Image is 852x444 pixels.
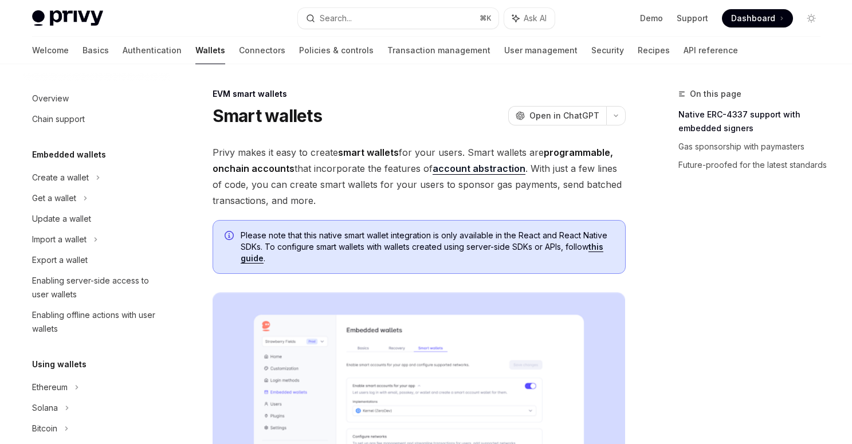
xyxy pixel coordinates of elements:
[504,37,578,64] a: User management
[241,230,614,264] span: Please note that this native smart wallet integration is only available in the React and React Na...
[32,357,87,371] h5: Using wallets
[213,144,626,209] span: Privy makes it easy to create for your users. Smart wallets are that incorporate the features of ...
[32,148,106,162] h5: Embedded wallets
[678,137,830,156] a: Gas sponsorship with paymasters
[32,253,88,267] div: Export a wallet
[32,92,69,105] div: Overview
[529,110,599,121] span: Open in ChatGPT
[640,13,663,24] a: Demo
[731,13,775,24] span: Dashboard
[338,147,399,158] strong: smart wallets
[225,231,236,242] svg: Info
[638,37,670,64] a: Recipes
[678,105,830,137] a: Native ERC-4337 support with embedded signers
[722,9,793,27] a: Dashboard
[32,112,85,126] div: Chain support
[298,8,498,29] button: Search...⌘K
[480,14,492,23] span: ⌘ K
[508,106,606,125] button: Open in ChatGPT
[32,422,57,435] div: Bitcoin
[433,163,525,175] a: account abstraction
[23,250,170,270] a: Export a wallet
[320,11,352,25] div: Search...
[213,105,322,126] h1: Smart wallets
[32,10,103,26] img: light logo
[23,109,170,129] a: Chain support
[32,37,69,64] a: Welcome
[23,88,170,109] a: Overview
[524,13,547,24] span: Ask AI
[83,37,109,64] a: Basics
[678,156,830,174] a: Future-proofed for the latest standards
[32,380,68,394] div: Ethereum
[677,13,708,24] a: Support
[299,37,374,64] a: Policies & controls
[32,308,163,336] div: Enabling offline actions with user wallets
[504,8,555,29] button: Ask AI
[32,274,163,301] div: Enabling server-side access to user wallets
[684,37,738,64] a: API reference
[32,191,76,205] div: Get a wallet
[32,233,87,246] div: Import a wallet
[802,9,820,27] button: Toggle dark mode
[387,37,490,64] a: Transaction management
[23,305,170,339] a: Enabling offline actions with user wallets
[32,212,91,226] div: Update a wallet
[239,37,285,64] a: Connectors
[213,88,626,100] div: EVM smart wallets
[32,401,58,415] div: Solana
[23,209,170,229] a: Update a wallet
[23,270,170,305] a: Enabling server-side access to user wallets
[123,37,182,64] a: Authentication
[690,87,741,101] span: On this page
[591,37,624,64] a: Security
[32,171,89,184] div: Create a wallet
[195,37,225,64] a: Wallets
